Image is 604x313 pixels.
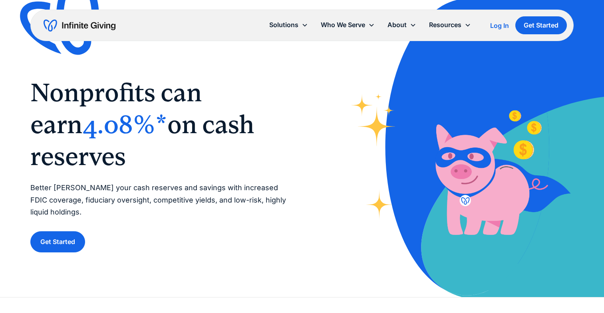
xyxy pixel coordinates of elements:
[314,16,381,33] div: Who We Serve
[44,19,115,32] a: home
[429,20,461,30] div: Resources
[423,16,477,33] div: Resources
[30,77,286,172] h1: ‍ ‍
[381,16,423,33] div: About
[321,20,365,30] div: Who We Serve
[490,22,509,29] div: Log In
[30,78,202,139] span: Nonprofits can earn
[82,110,167,139] span: 4.08%*
[30,231,85,252] a: Get Started
[490,21,509,30] a: Log In
[269,20,298,30] div: Solutions
[30,182,286,219] p: Better [PERSON_NAME] your cash reserves and savings with increased FDIC coverage, fiduciary overs...
[515,16,567,34] a: Get Started
[387,20,407,30] div: About
[263,16,314,33] div: Solutions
